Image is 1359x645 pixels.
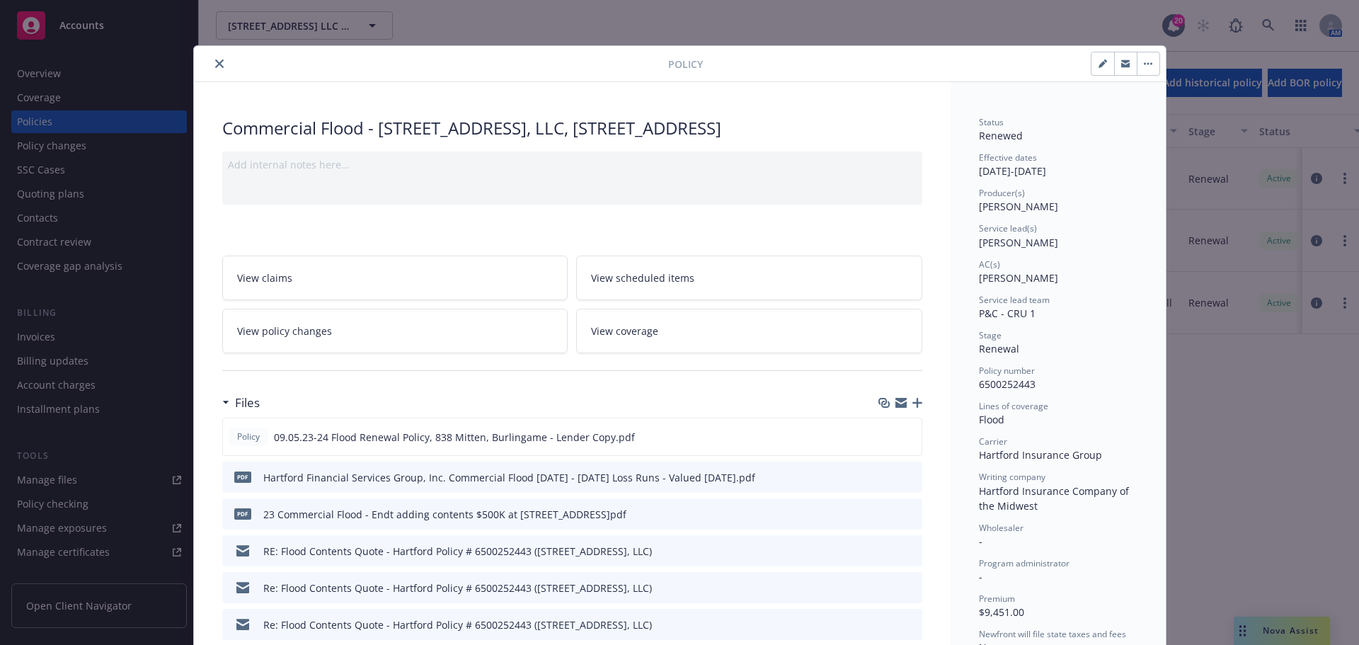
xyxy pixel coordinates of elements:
div: Add internal notes here... [228,157,917,172]
div: RE: Flood Contents Quote - Hartford Policy # 6500252443 ([STREET_ADDRESS], LLC) [263,544,652,559]
span: 09.05.23-24 Flood Renewal Policy, 838 Mitten, Burlingame - Lender Copy.pdf [274,430,635,445]
span: pdf [234,472,251,482]
span: P&C - CRU 1 [979,307,1036,320]
button: preview file [904,617,917,632]
div: Re: Flood Contents Quote - Hartford Policy # 6500252443 ([STREET_ADDRESS], LLC) [263,581,652,595]
span: Newfront will file state taxes and fees [979,628,1126,640]
button: download file [881,581,893,595]
a: View claims [222,256,568,300]
div: Files [222,394,260,412]
button: preview file [904,470,917,485]
span: Stage [979,329,1002,341]
span: Program administrator [979,557,1070,569]
div: [DATE] - [DATE] [979,152,1137,178]
div: 23 Commercial Flood - Endt adding contents $500K at [STREET_ADDRESS]pdf [263,507,626,522]
span: [PERSON_NAME] [979,271,1058,285]
button: preview file [903,430,916,445]
span: Service lead team [979,294,1050,306]
span: Policy [234,430,263,443]
div: Hartford Financial Services Group, Inc. Commercial Flood [DATE] - [DATE] Loss Runs - Valued [DATE... [263,470,755,485]
button: download file [881,617,893,632]
span: Hartford Insurance Company of the Midwest [979,484,1132,513]
span: 6500252443 [979,377,1036,391]
span: Writing company [979,471,1045,483]
span: Policy [668,57,703,72]
button: preview file [904,507,917,522]
button: preview file [904,581,917,595]
div: Re: Flood Contents Quote - Hartford Policy # 6500252443 ([STREET_ADDRESS], LLC) [263,617,652,632]
span: $9,451.00 [979,605,1024,619]
a: View policy changes [222,309,568,353]
span: Policy number [979,365,1035,377]
span: Producer(s) [979,187,1025,199]
button: download file [881,544,893,559]
span: - [979,570,982,583]
span: View coverage [591,324,658,338]
span: Effective dates [979,152,1037,164]
span: Hartford Insurance Group [979,448,1102,462]
button: close [211,55,228,72]
button: download file [881,507,893,522]
h3: Files [235,394,260,412]
span: Status [979,116,1004,128]
span: Carrier [979,435,1007,447]
span: Renewal [979,342,1019,355]
span: [PERSON_NAME] [979,200,1058,213]
span: Service lead(s) [979,222,1037,234]
div: Commercial Flood - [STREET_ADDRESS], LLC, [STREET_ADDRESS] [222,116,922,140]
span: Premium [979,593,1015,605]
button: download file [881,470,893,485]
span: AC(s) [979,258,1000,270]
span: - [979,535,982,548]
span: Wholesaler [979,522,1023,534]
div: Flood [979,412,1137,427]
button: download file [881,430,892,445]
button: preview file [904,544,917,559]
span: [PERSON_NAME] [979,236,1058,249]
span: View policy changes [237,324,332,338]
a: View scheduled items [576,256,922,300]
a: View coverage [576,309,922,353]
span: Renewed [979,129,1023,142]
span: View scheduled items [591,270,694,285]
span: View claims [237,270,292,285]
span: pdf [234,508,251,519]
span: Lines of coverage [979,400,1048,412]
